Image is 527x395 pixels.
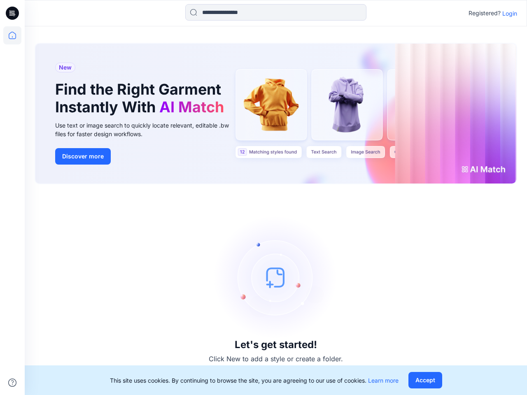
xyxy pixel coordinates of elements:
a: Learn more [368,377,399,384]
h1: Find the Right Garment Instantly With [55,81,228,116]
img: empty-state-image.svg [214,216,338,339]
p: Login [502,9,517,18]
div: Use text or image search to quickly locate relevant, editable .bw files for faster design workflows. [55,121,240,138]
button: Accept [408,372,442,388]
p: Click New to add a style or create a folder. [209,354,343,364]
p: Registered? [469,8,501,18]
span: New [59,63,72,72]
p: This site uses cookies. By continuing to browse the site, you are agreeing to our use of cookies. [110,376,399,385]
span: AI Match [159,98,224,116]
button: Discover more [55,148,111,165]
h3: Let's get started! [235,339,317,351]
